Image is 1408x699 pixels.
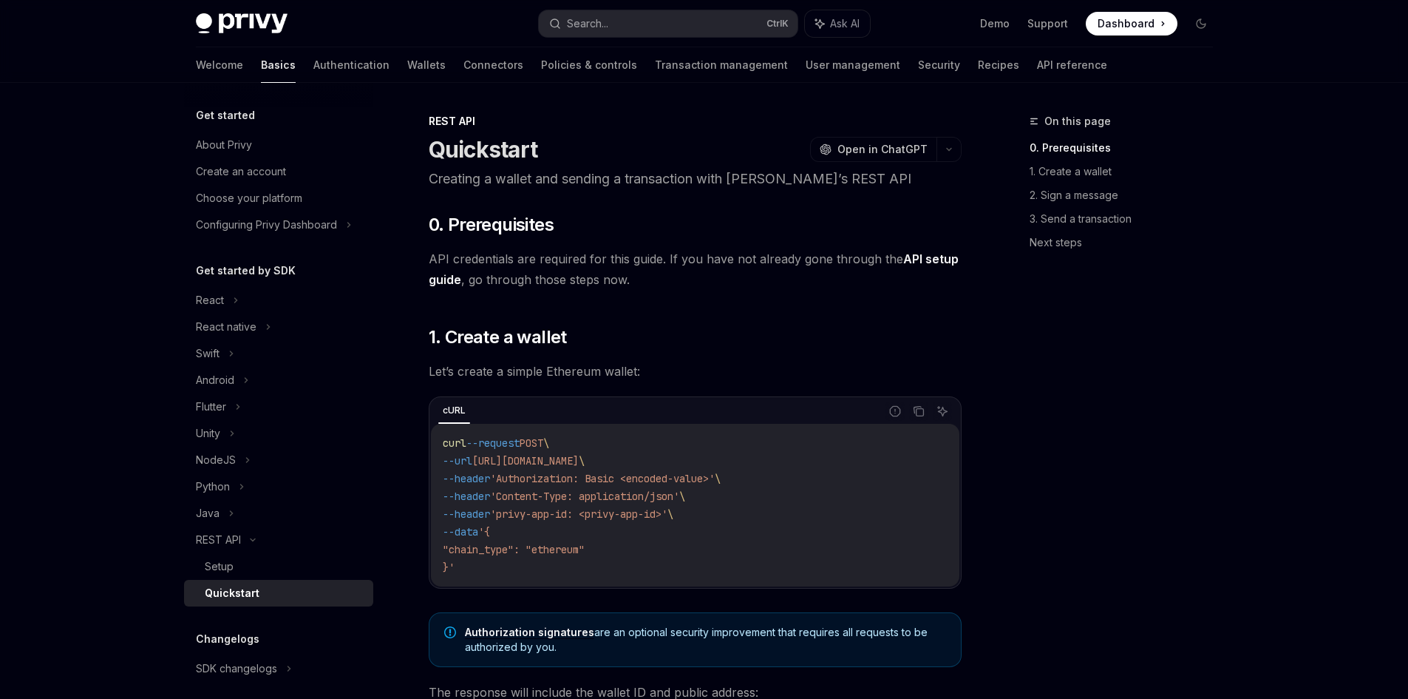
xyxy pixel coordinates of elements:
span: --url [443,454,472,467]
span: \ [543,436,549,450]
span: \ [715,472,721,485]
span: [URL][DOMAIN_NAME] [472,454,579,467]
button: Ask AI [933,402,952,421]
a: Create an account [184,158,373,185]
span: --header [443,507,490,521]
h5: Get started by SDK [196,262,296,280]
span: Ask AI [830,16,860,31]
button: Toggle dark mode [1189,12,1213,36]
a: 0. Prerequisites [1030,136,1225,160]
span: Dashboard [1098,16,1154,31]
span: 'Content-Type: application/json' [490,490,679,503]
span: \ [667,507,673,521]
a: Policies & controls [541,47,637,83]
a: Support [1027,16,1068,31]
a: Recipes [978,47,1019,83]
a: 2. Sign a message [1030,183,1225,207]
div: cURL [438,402,470,419]
div: React [196,291,224,309]
div: Swift [196,345,220,362]
div: Search... [567,15,608,33]
span: Let’s create a simple Ethereum wallet: [429,361,962,382]
span: --header [443,472,490,485]
span: 1. Create a wallet [429,325,567,349]
div: REST API [429,114,962,129]
span: curl [443,436,466,450]
h5: Get started [196,107,255,124]
span: --request [466,436,520,450]
button: Copy the contents from the code block [909,402,928,421]
div: Java [196,504,220,522]
span: Ctrl K [766,18,789,30]
a: Quickstart [184,580,373,607]
a: Choose your platform [184,185,373,212]
span: "chain_type": "ethereum" [443,543,585,556]
span: POST [520,436,543,450]
a: Next steps [1030,231,1225,254]
div: Configuring Privy Dashboard [196,216,337,234]
a: Transaction management [655,47,788,83]
span: API credentials are required for this guide. If you have not already gone through the , go throug... [429,249,962,290]
span: 'Authorization: Basic <encoded-value>' [490,472,715,485]
span: }' [443,561,455,574]
span: \ [679,490,685,503]
a: About Privy [184,132,373,158]
a: API reference [1037,47,1107,83]
a: Authentication [313,47,390,83]
div: REST API [196,531,241,549]
svg: Note [444,627,456,638]
img: dark logo [196,13,288,34]
span: On this page [1044,112,1111,130]
p: Creating a wallet and sending a transaction with [PERSON_NAME]’s REST API [429,169,962,189]
a: Dashboard [1086,12,1177,36]
h5: Changelogs [196,630,259,648]
div: Create an account [196,163,286,180]
a: User management [806,47,900,83]
a: Demo [980,16,1010,31]
button: Open in ChatGPT [810,137,936,162]
div: Flutter [196,398,226,416]
div: Android [196,371,234,389]
div: NodeJS [196,451,236,469]
a: Connectors [463,47,523,83]
div: React native [196,318,256,336]
span: --header [443,490,490,503]
div: Setup [205,558,234,575]
div: Quickstart [205,584,259,602]
div: Unity [196,425,220,442]
button: Report incorrect code [885,402,905,421]
button: Search...CtrlK [539,10,797,37]
a: 1. Create a wallet [1030,160,1225,183]
span: are an optional security improvement that requires all requests to be authorized by you. [465,625,946,655]
span: 0. Prerequisites [429,213,554,237]
div: Python [196,478,230,496]
a: Basics [261,47,296,83]
span: '{ [478,525,490,538]
span: \ [579,454,585,467]
h1: Quickstart [429,136,538,163]
a: Welcome [196,47,243,83]
a: Setup [184,553,373,580]
a: 3. Send a transaction [1030,207,1225,231]
a: Authorization signatures [465,626,594,639]
div: SDK changelogs [196,660,277,678]
button: Ask AI [805,10,870,37]
a: Wallets [407,47,446,83]
span: 'privy-app-id: <privy-app-id>' [490,507,667,521]
span: Open in ChatGPT [837,142,928,157]
a: Security [918,47,960,83]
div: About Privy [196,136,252,154]
span: --data [443,525,478,538]
div: Choose your platform [196,189,302,207]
